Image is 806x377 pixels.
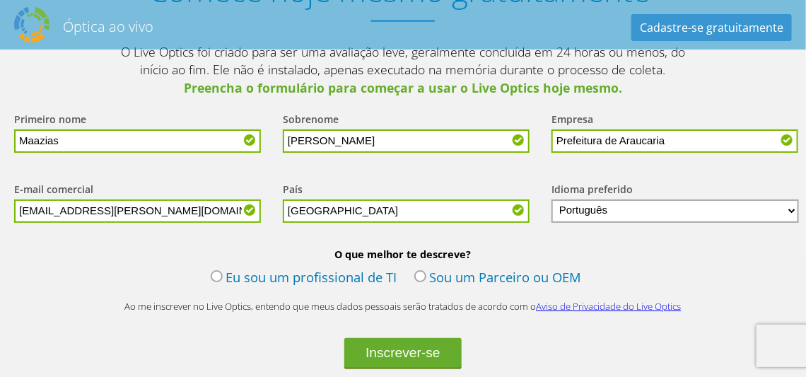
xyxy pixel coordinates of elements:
[14,182,93,196] font: E-mail comercial
[551,112,593,126] font: Empresa
[283,182,303,196] font: País
[335,248,472,261] font: O que melhor te descreve?
[125,300,537,313] font: Ao me inscrever no Live Optics, entendo que meus dados pessoais serão tratados de acordo com o
[226,268,397,286] font: Eu sou um profissional de TI
[121,43,685,79] font: O Live Optics foi criado para ser uma avaliação leve, geralmente concluída em 24 horas ou menos, ...
[640,20,783,35] font: Cadastre-se gratuitamente
[430,268,582,286] font: Sou um Parceiro ou OEM
[14,112,86,126] font: Primeiro nome
[283,112,339,126] font: Sobrenome
[63,17,153,36] font: Óptica ao vivo
[631,14,792,41] a: Cadastre-se gratuitamente
[283,199,530,223] input: Comece a digitar para pesquisar um país
[184,79,622,96] font: Preencha o formulário para começar a usar o Live Optics hoje mesmo.
[551,182,633,196] font: Idioma preferido
[344,338,462,369] button: Inscrever-se
[14,7,49,42] img: Dell Dpack
[366,345,440,360] font: Inscrever-se
[537,300,682,313] a: Aviso de Privacidade do Live Optics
